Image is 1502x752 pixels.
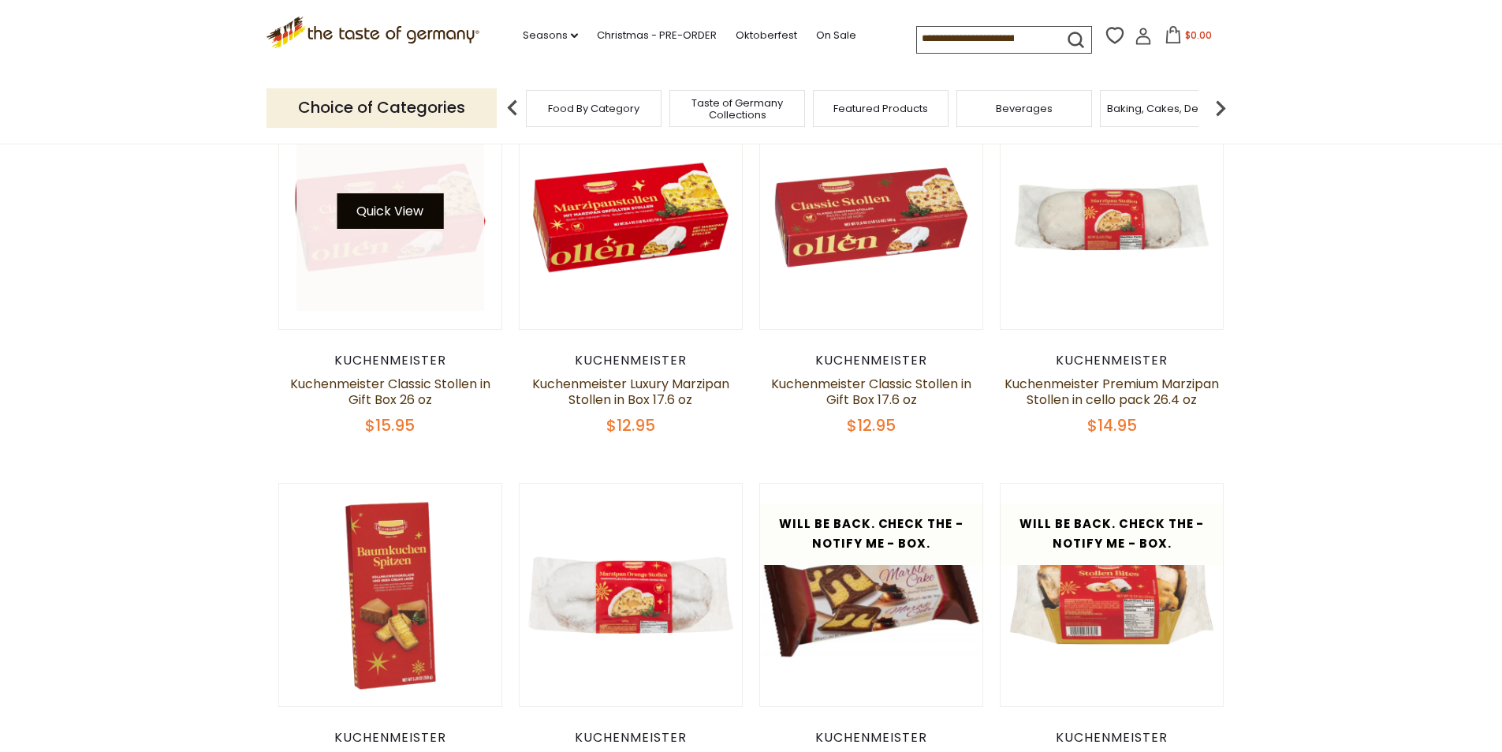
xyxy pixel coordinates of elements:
img: Kuchenmeister [279,484,502,707]
div: Kuchenmeister [1000,353,1224,369]
img: Schluender [760,484,983,707]
span: $0.00 [1185,28,1212,42]
span: $12.95 [606,414,655,436]
div: Kuchenmeister [1000,730,1224,746]
a: Kuchenmeister Classic Stollen in Gift Box 17.6 oz [771,375,971,409]
span: $15.95 [365,414,415,436]
a: Christmas - PRE-ORDER [597,27,717,44]
img: next arrow [1205,92,1236,124]
a: Oktoberfest [736,27,797,44]
a: Kuchenmeister Luxury Marzipan Stollen in Box 17.6 oz [532,375,729,409]
a: Seasons [523,27,578,44]
a: Food By Category [548,103,639,114]
div: Kuchenmeister [759,730,984,746]
button: Quick View [337,193,443,229]
div: Kuchenmeister [278,353,503,369]
img: Kuchenmeister [520,106,743,329]
img: Kuchenmeister [1001,484,1224,707]
span: $14.95 [1087,414,1137,436]
div: Kuchenmeister [519,730,744,746]
img: Kuchenmeister [1001,106,1224,329]
img: Kuchenmeister [279,106,502,329]
div: Kuchenmeister [519,353,744,369]
a: Kuchenmeister Classic Stollen in Gift Box 26 oz [290,375,490,409]
a: Baking, Cakes, Desserts [1107,103,1229,114]
button: $0.00 [1155,26,1222,50]
a: Kuchenmeister Premium Marzipan Stollen in cello pack 26.4 oz [1004,375,1219,409]
a: Featured Products [833,103,928,114]
img: previous arrow [497,92,528,124]
a: On Sale [816,27,856,44]
img: Kuchenmeister [760,106,983,329]
span: $12.95 [847,414,896,436]
a: Taste of Germany Collections [674,97,800,121]
a: Beverages [996,103,1053,114]
div: Kuchenmeister [759,353,984,369]
div: Kuchenmeister [278,730,503,746]
p: Choice of Categories [266,88,497,127]
img: Kuchenmeister [520,484,743,707]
